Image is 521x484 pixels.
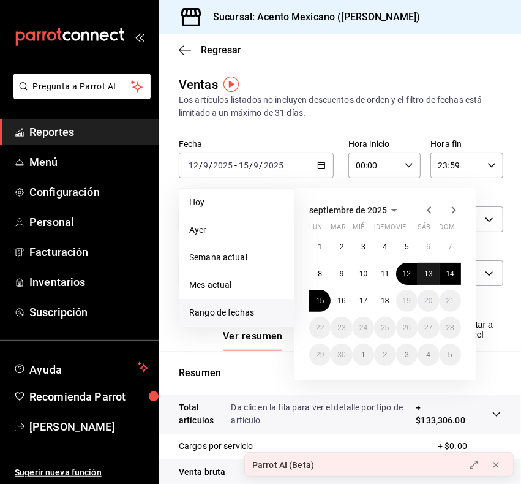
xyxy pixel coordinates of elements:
[309,290,331,312] button: 15 de septiembre de 2025
[223,77,239,92] img: Tooltip marker
[9,89,151,102] a: Pregunta a Parrot AI
[189,306,284,319] span: Rango de fechas
[309,203,402,217] button: septiembre de 2025
[223,330,399,351] div: navigation tabs
[179,75,218,94] div: Ventas
[309,223,322,236] abbr: lunes
[189,196,284,209] span: Hoy
[309,263,331,285] button: 8 de septiembre de 2025
[424,323,432,332] abbr: 27 de septiembre de 2025
[403,323,411,332] abbr: 26 de septiembre de 2025
[424,297,432,305] abbr: 20 de septiembre de 2025
[337,323,345,332] abbr: 23 de septiembre de 2025
[179,140,334,149] label: Fecha
[260,161,263,170] span: /
[381,323,389,332] abbr: 25 de septiembre de 2025
[418,290,439,312] button: 20 de septiembre de 2025
[353,317,374,339] button: 24 de septiembre de 2025
[223,330,283,351] button: Ver resumen
[199,161,203,170] span: /
[309,205,387,215] span: septiembre de 2025
[396,344,418,366] button: 3 de octubre de 2025
[381,270,389,278] abbr: 11 de septiembre de 2025
[353,344,374,366] button: 1 de octubre de 2025
[374,344,395,366] button: 2 de octubre de 2025
[448,243,452,251] abbr: 7 de septiembre de 2025
[318,270,322,278] abbr: 8 de septiembre de 2025
[374,223,446,236] abbr: jueves
[426,350,430,359] abbr: 4 de octubre de 2025
[383,243,388,251] abbr: 4 de septiembre de 2025
[361,243,365,251] abbr: 3 de septiembre de 2025
[337,350,345,359] abbr: 30 de septiembre de 2025
[29,184,149,200] span: Configuración
[353,290,374,312] button: 17 de septiembre de 2025
[238,161,249,170] input: --
[403,270,411,278] abbr: 12 de septiembre de 2025
[29,214,149,230] span: Personal
[424,270,432,278] abbr: 13 de septiembre de 2025
[446,323,454,332] abbr: 28 de septiembre de 2025
[33,80,132,93] span: Pregunta a Parrot AI
[359,270,367,278] abbr: 10 de septiembre de 2025
[438,440,501,453] p: + $0.00
[426,243,430,251] abbr: 6 de septiembre de 2025
[203,161,209,170] input: --
[374,317,395,339] button: 25 de septiembre de 2025
[179,440,253,453] p: Cargos por servicio
[179,366,501,380] p: Resumen
[418,317,439,339] button: 27 de septiembre de 2025
[403,297,411,305] abbr: 19 de septiembre de 2025
[440,236,461,258] button: 7 de septiembre de 2025
[331,263,352,285] button: 9 de septiembre de 2025
[418,344,439,366] button: 4 de octubre de 2025
[203,10,420,25] h3: Sucursal: Acento Mexicano ([PERSON_NAME])
[383,350,388,359] abbr: 2 de octubre de 2025
[29,244,149,260] span: Facturación
[234,161,237,170] span: -
[316,350,324,359] abbr: 29 de septiembre de 2025
[13,74,151,99] button: Pregunta a Parrot AI
[331,223,345,236] abbr: martes
[135,32,144,42] button: open_drawer_menu
[331,290,352,312] button: 16 de septiembre de 2025
[440,290,461,312] button: 21 de septiembre de 2025
[440,344,461,366] button: 5 de octubre de 2025
[316,297,324,305] abbr: 15 de septiembre de 2025
[309,344,331,366] button: 29 de septiembre de 2025
[396,223,406,236] abbr: viernes
[29,418,149,435] span: [PERSON_NAME]
[448,350,452,359] abbr: 5 de octubre de 2025
[179,401,231,427] p: Total artículos
[29,154,149,170] span: Menú
[440,263,461,285] button: 14 de septiembre de 2025
[359,323,367,332] abbr: 24 de septiembre de 2025
[252,459,314,472] div: Parrot AI (Beta)
[340,243,344,251] abbr: 2 de septiembre de 2025
[189,279,284,292] span: Mes actual
[337,297,345,305] abbr: 16 de septiembre de 2025
[212,161,233,170] input: ----
[29,388,149,405] span: Recomienda Parrot
[253,161,260,170] input: --
[396,317,418,339] button: 26 de septiembre de 2025
[318,243,322,251] abbr: 1 de septiembre de 2025
[396,236,418,258] button: 5 de septiembre de 2025
[249,161,253,170] span: /
[396,263,418,285] button: 12 de septiembre de 2025
[381,297,389,305] abbr: 18 de septiembre de 2025
[340,270,344,278] abbr: 9 de septiembre de 2025
[374,263,395,285] button: 11 de septiembre de 2025
[189,251,284,264] span: Semana actual
[263,161,284,170] input: ----
[179,44,241,56] button: Regresar
[29,360,133,375] span: Ayuda
[440,223,455,236] abbr: domingo
[179,466,225,478] p: Venta bruta
[446,270,454,278] abbr: 14 de septiembre de 2025
[353,236,374,258] button: 3 de septiembre de 2025
[446,297,454,305] abbr: 21 de septiembre de 2025
[29,274,149,290] span: Inventarios
[188,161,199,170] input: --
